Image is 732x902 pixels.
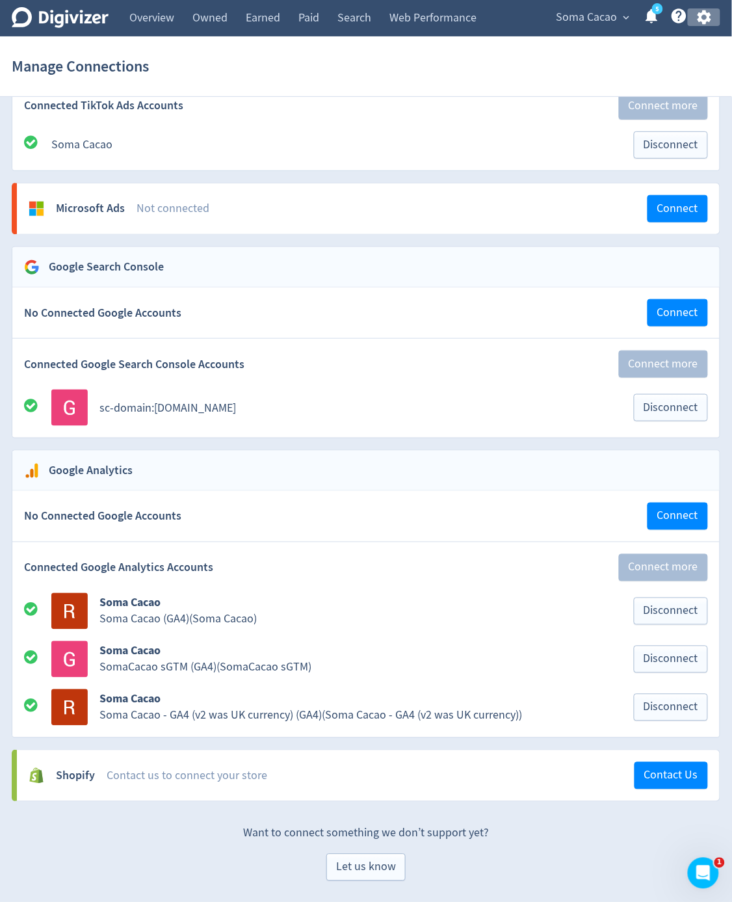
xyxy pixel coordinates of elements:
span: Disconnect [644,402,698,414]
button: Connect [647,503,708,530]
span: Connected Google Analytics Accounts [24,560,213,576]
img: Avatar for Soma Cacao [51,593,88,630]
span: Contact Us [644,770,698,782]
a: Soma Cacao [51,137,112,152]
span: Soma Cacao [556,7,618,28]
div: Soma Cacao (GA4) ( Soma Cacao ) [99,611,622,628]
div: All good [24,398,51,418]
div: All good [24,602,51,622]
button: Let us know [326,854,406,881]
button: Connect more [619,351,708,378]
b: Soma Cacao [99,595,161,611]
button: Connect [647,195,708,222]
img: Avatar for Soma Cacao - GA4 (v2 was UK currency) [51,689,88,726]
div: Shopify [56,768,95,784]
span: Connect more [629,358,698,370]
div: Contact us to connect your store [107,768,634,784]
h1: Manage Connections [12,46,149,87]
button: Connect [647,299,708,326]
span: Connect [657,511,698,522]
span: No Connected Google Accounts [24,509,181,525]
div: SomaCacao sGTM (GA4) ( SomaCacao sGTM ) [99,659,622,676]
b: Soma Cacao [99,643,161,659]
img: Avatar for SomaCacao sGTM [51,641,88,678]
h2: Google Search Console [40,259,164,275]
span: Disconnect [644,605,698,617]
button: Disconnect [634,598,708,625]
button: Disconnect [634,394,708,421]
span: Disconnect [644,654,698,665]
button: Disconnect [634,131,708,159]
svg: Google Analytics [24,259,40,275]
span: 1 [714,858,725,868]
svg: Google Analytics [24,463,40,479]
div: All good [24,698,51,718]
span: Connect [657,203,698,215]
div: All good [24,650,51,670]
a: Microsoft AdsNot connectedConnect [17,183,720,234]
span: Disconnect [644,139,698,151]
text: 5 [656,5,659,14]
button: Contact Us [634,762,708,789]
div: Microsoft Ads [56,200,125,217]
iframe: Intercom live chat [688,858,719,889]
div: Soma Cacao - GA4 (v2 was UK currency) (GA4) ( Soma Cacao - GA4 (v2 was UK currency) ) [99,708,622,724]
span: Connect [657,307,698,319]
a: sc-domain:[DOMAIN_NAME] [99,401,236,416]
button: Connect more [619,554,708,581]
div: All good [24,135,51,155]
a: Soma CacaoSoma Cacao (GA4)(Soma Cacao) [99,595,622,628]
span: expand_more [621,12,633,23]
span: Let us know [336,862,396,873]
span: Connected TikTok Ads Accounts [24,98,183,114]
button: Disconnect [634,694,708,721]
p: Want to connect something we don’t support yet? [12,814,720,842]
a: 5 [652,3,663,14]
span: Connect more [629,100,698,112]
span: Connect more [629,562,698,574]
div: Not connected [137,200,647,217]
h2: Google Analytics [40,462,133,479]
a: Soma CacaoSomaCacao sGTM (GA4)(SomaCacao sGTM) [99,643,622,676]
button: Connect more [619,92,708,120]
button: Disconnect [634,646,708,673]
span: Connected Google Search Console Accounts [24,356,244,373]
button: Soma Cacao [552,7,633,28]
span: No Connected Google Accounts [24,305,181,321]
b: Soma Cacao [99,691,161,707]
img: Avatar for sc-domain:somacacao.com.au [51,390,88,426]
span: Disconnect [644,702,698,713]
a: Soma CacaoSoma Cacao - GA4 (v2 was UK currency) (GA4)(Soma Cacao - GA4 (v2 was UK currency)) [99,691,622,724]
